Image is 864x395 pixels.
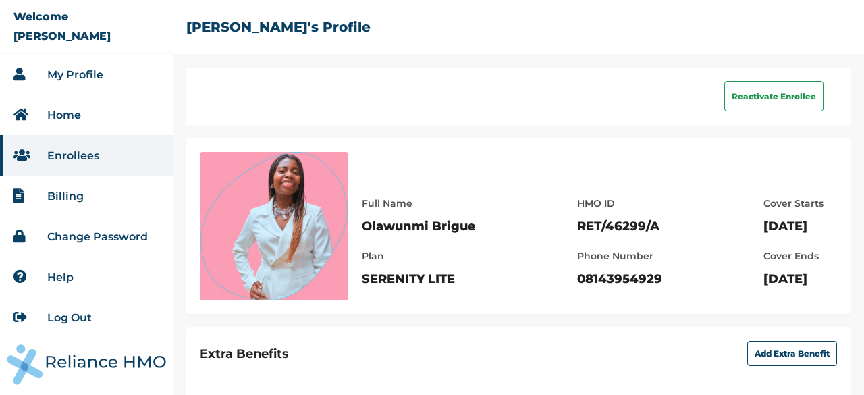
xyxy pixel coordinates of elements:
p: Olawunmi Brigue [362,218,476,234]
p: Cover Ends [763,248,823,264]
button: Add Extra Benefit [747,341,837,366]
button: Reactivate Enrollee [724,81,823,111]
a: Billing [47,190,84,203]
img: Enrollee [200,152,348,300]
p: HMO ID [577,195,662,211]
p: Phone Number [577,248,662,264]
a: Change Password [47,230,148,243]
p: Full Name [362,195,476,211]
a: Home [47,109,81,122]
p: Cover Starts [763,195,823,211]
a: Help [47,271,74,284]
p: SERENITY LITE [362,271,476,287]
h2: Extra Benefits [200,346,289,361]
p: RET/46299/A [577,218,662,234]
p: Plan [362,248,476,264]
p: [PERSON_NAME] [13,30,111,43]
p: [DATE] [763,271,823,287]
img: RelianceHMO's Logo [7,344,166,385]
p: 08143954929 [577,271,662,287]
a: Enrollees [47,149,99,162]
a: Log Out [47,311,92,324]
a: My Profile [47,68,103,81]
p: [DATE] [763,218,823,234]
h2: [PERSON_NAME]'s Profile [186,19,371,35]
p: Welcome [13,10,68,23]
